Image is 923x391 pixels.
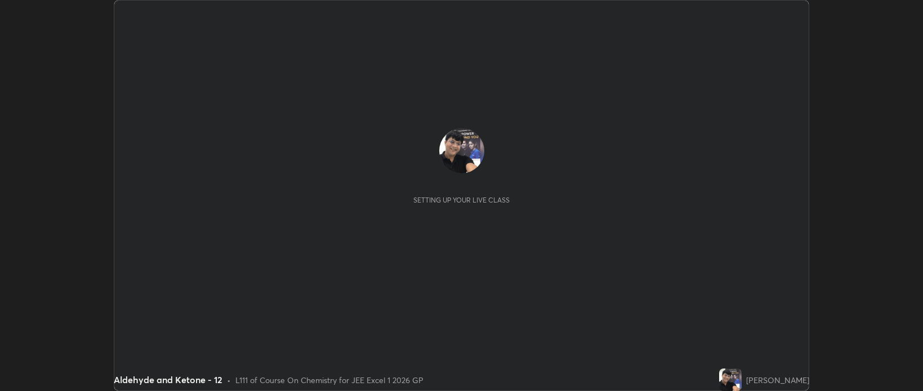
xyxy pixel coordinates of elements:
[746,374,809,386] div: [PERSON_NAME]
[719,368,742,391] img: be3b61014f794d9dad424d3853eeb6ff.jpg
[235,374,423,386] div: L111 of Course On Chemistry for JEE Excel 1 2026 GP
[413,196,510,204] div: Setting up your live class
[439,128,484,173] img: be3b61014f794d9dad424d3853eeb6ff.jpg
[227,374,231,386] div: •
[114,373,222,386] div: Aldehyde and Ketone - 12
